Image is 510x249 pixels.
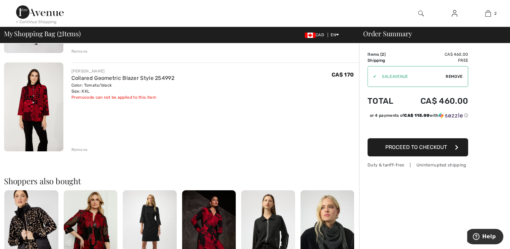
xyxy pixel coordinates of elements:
span: CAD [305,33,327,37]
span: 2 [59,29,62,37]
div: Order Summary [355,30,506,37]
img: Collared Geometric Blazer Style 254992 [4,62,63,151]
div: or 4 payments of with [370,112,468,118]
div: [PERSON_NAME] [71,68,174,74]
button: Proceed to Checkout [367,138,468,156]
div: Remove [71,147,88,153]
td: CA$ 460.00 [403,90,468,112]
span: Remove [446,73,462,80]
img: Canadian Dollar [305,33,316,38]
span: EN [331,33,339,37]
td: CA$ 460.00 [403,51,468,57]
td: Free [403,57,468,63]
div: < Continue Shopping [16,19,57,25]
span: CA$ 170 [332,71,354,78]
span: Proceed to Checkout [385,144,447,150]
a: 2 [471,9,504,17]
div: Remove [71,48,88,54]
a: Sign In [446,9,463,18]
td: Shipping [367,57,403,63]
input: Promo code [377,66,446,87]
div: Duty & tariff-free | Uninterrupted shipping [367,162,468,168]
iframe: PayPal-paypal [367,121,468,136]
img: My Bag [485,9,491,17]
td: Items ( ) [367,51,403,57]
iframe: Opens a widget where you can find more information [467,229,503,246]
span: 2 [494,10,497,16]
div: Promocode can not be applied to this item [71,94,174,100]
div: or 4 payments ofCA$ 115.00withSezzle Click to learn more about Sezzle [367,112,468,121]
span: 2 [382,52,384,57]
span: My Shopping Bag ( Items) [4,30,81,37]
img: search the website [418,9,424,17]
td: Total [367,90,403,112]
div: Color: Tomato/black Size: XXL [71,82,174,94]
img: Sezzle [439,112,463,118]
img: My Info [452,9,457,17]
a: Collared Geometric Blazer Style 254992 [71,75,174,81]
h2: Shoppers also bought [4,177,359,185]
div: ✔ [368,73,377,80]
span: CA$ 115.00 [404,113,430,118]
img: 1ère Avenue [16,5,64,19]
